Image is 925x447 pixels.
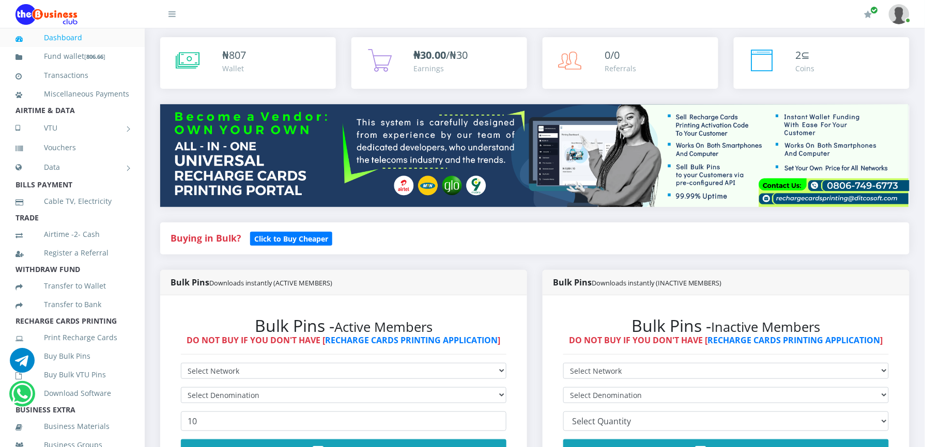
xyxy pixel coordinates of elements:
[250,232,332,244] a: Click to Buy Cheaper
[351,37,527,89] a: ₦30.00/₦30 Earnings
[334,318,433,336] small: Active Members
[10,356,35,373] a: Chat for support
[16,115,129,141] a: VTU
[16,4,78,25] img: Logo
[222,47,246,63] div: ₦
[865,10,872,19] i: Renew/Upgrade Subscription
[569,334,883,346] strong: DO NOT BUY IF YOU DON'T HAVE [ ]
[181,411,506,431] input: Enter Quantity
[16,414,129,438] a: Business Materials
[326,334,498,346] a: RECHARGE CARDS PRINTING APPLICATION
[86,53,103,60] b: 806.66
[605,48,620,62] span: 0/0
[171,277,332,288] strong: Bulk Pins
[160,37,336,89] a: ₦807 Wallet
[796,48,801,62] span: 2
[16,381,129,405] a: Download Software
[16,63,129,87] a: Transactions
[16,222,129,246] a: Airtime -2- Cash
[160,104,909,207] img: multitenant_rcp.png
[187,334,501,346] strong: DO NOT BUY IF YOU DON'T HAVE [ ]
[871,6,878,14] span: Renew/Upgrade Subscription
[16,344,129,368] a: Buy Bulk Pins
[16,189,129,213] a: Cable TV, Electricity
[16,363,129,387] a: Buy Bulk VTU Pins
[11,389,33,406] a: Chat for support
[209,278,332,288] small: Downloads instantly (ACTIVE MEMBERS)
[16,44,129,69] a: Fund wallet[806.66]
[796,47,815,63] div: ⊆
[16,82,129,106] a: Miscellaneous Payments
[229,48,246,62] span: 807
[254,234,328,244] b: Click to Buy Cheaper
[413,48,468,62] span: /₦30
[16,136,129,159] a: Vouchers
[181,316,506,336] h2: Bulk Pins -
[16,293,129,316] a: Transfer to Bank
[708,334,881,346] a: RECHARGE CARDS PRINTING APPLICATION
[16,326,129,349] a: Print Recharge Cards
[222,63,246,74] div: Wallet
[553,277,722,288] strong: Bulk Pins
[413,63,468,74] div: Earnings
[16,154,129,180] a: Data
[712,318,821,336] small: Inactive Members
[592,278,722,288] small: Downloads instantly (INACTIVE MEMBERS)
[563,316,889,336] h2: Bulk Pins -
[413,48,446,62] b: ₦30.00
[16,274,129,298] a: Transfer to Wallet
[543,37,718,89] a: 0/0 Referrals
[84,53,105,60] small: [ ]
[16,241,129,265] a: Register a Referral
[171,232,241,244] strong: Buying in Bulk?
[605,63,636,74] div: Referrals
[796,63,815,74] div: Coins
[16,26,129,50] a: Dashboard
[889,4,909,24] img: User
